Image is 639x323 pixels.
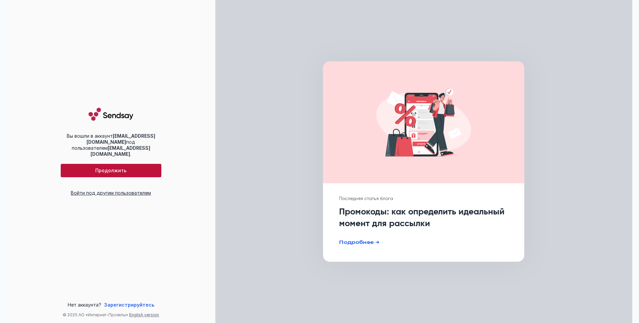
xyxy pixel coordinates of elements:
[7,312,215,318] div: © 2025 АО «Интернет-Проекты»
[91,145,150,157] b: [EMAIL_ADDRESS][DOMAIN_NAME]
[68,302,101,308] span: Нет аккаунта?
[71,190,151,196] a: Войти под другим пользователем
[61,164,161,177] button: Продолжить
[104,302,154,308] span: Зарегистрируйтесь
[95,168,126,174] span: Продолжить
[61,133,161,157] div: Вы вошли в аккаунт под пользователем .
[339,239,379,245] a: Подробнее →
[339,196,393,201] span: Последняя статья блога
[129,312,159,318] button: English version
[339,206,508,230] h1: Промокоды: как определить идеальный момент для рассылки
[87,133,155,145] b: [EMAIL_ADDRESS][DOMAIN_NAME]
[104,302,154,308] a: Зарегистрируйтесь
[370,83,478,162] img: cover image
